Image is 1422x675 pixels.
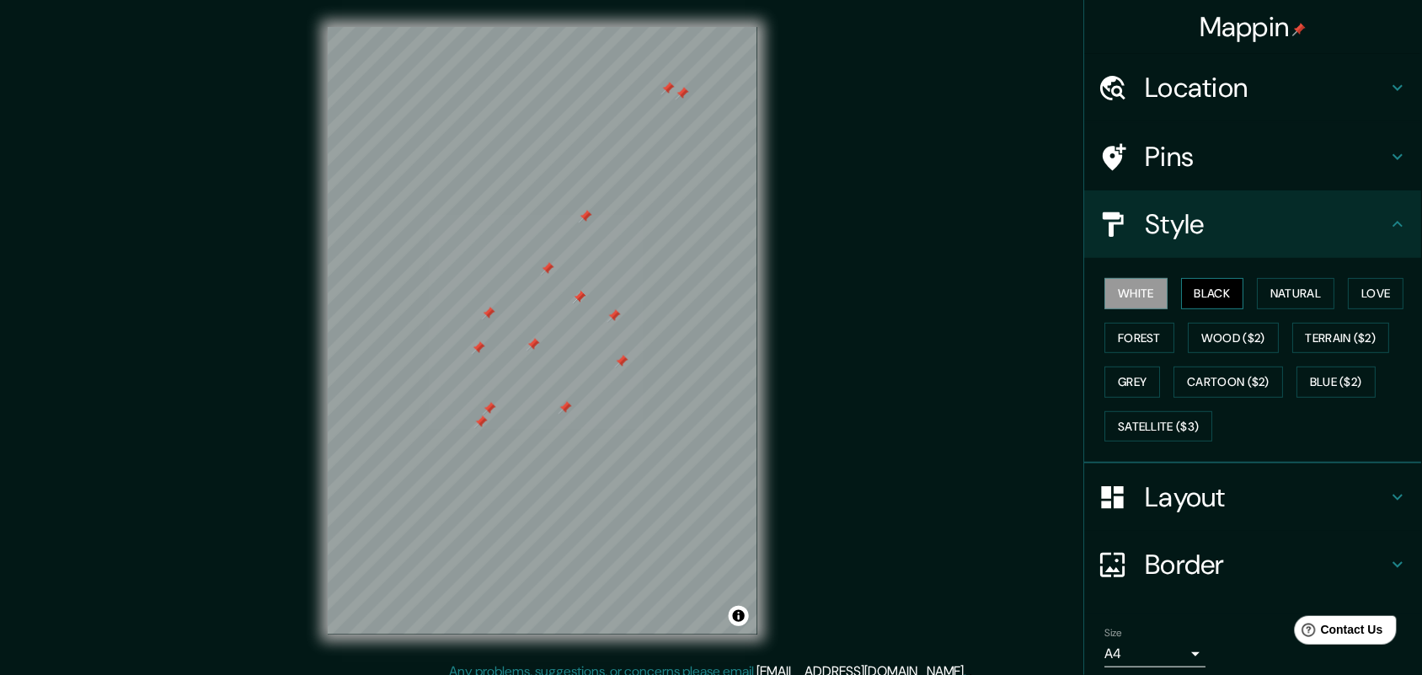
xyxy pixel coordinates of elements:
[1349,278,1404,309] button: Love
[1258,278,1335,309] button: Natural
[1105,626,1123,640] label: Size
[1174,367,1284,398] button: Cartoon ($2)
[1105,640,1206,667] div: A4
[1105,278,1168,309] button: White
[1146,71,1388,104] h4: Location
[1182,278,1245,309] button: Black
[1146,140,1388,174] h4: Pins
[1146,207,1388,241] h4: Style
[1085,123,1422,190] div: Pins
[729,606,749,626] button: Toggle attribution
[1105,367,1161,398] button: Grey
[1293,323,1391,354] button: Terrain ($2)
[1189,323,1280,354] button: Wood ($2)
[1105,411,1213,442] button: Satellite ($3)
[1085,190,1422,258] div: Style
[1293,23,1307,36] img: pin-icon.png
[1105,323,1175,354] button: Forest
[1297,367,1377,398] button: Blue ($2)
[328,27,757,635] canvas: Map
[1146,480,1388,514] h4: Layout
[1085,463,1422,531] div: Layout
[1146,548,1388,581] h4: Border
[1085,54,1422,121] div: Location
[1085,531,1422,598] div: Border
[1272,609,1403,656] iframe: Help widget launcher
[1200,10,1307,44] h4: Mappin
